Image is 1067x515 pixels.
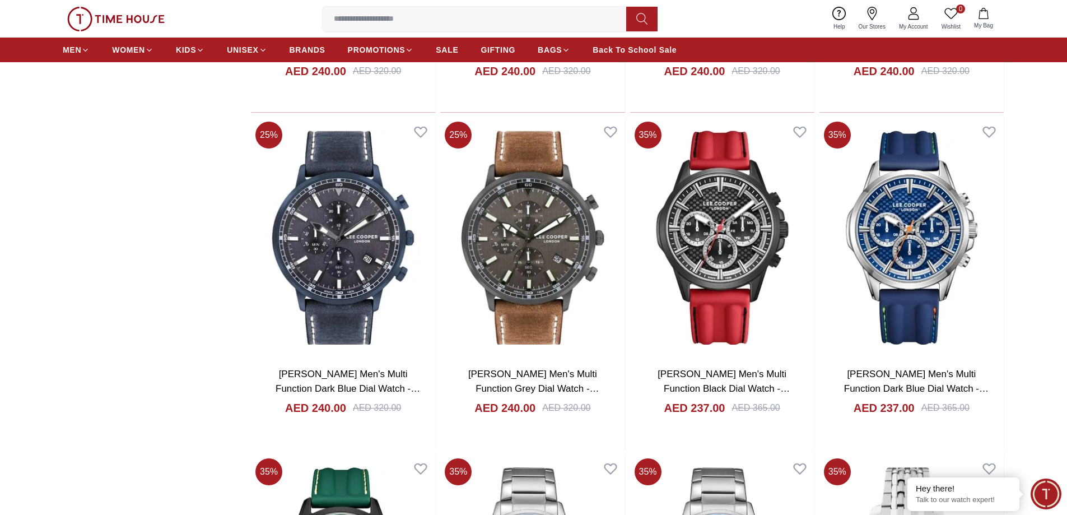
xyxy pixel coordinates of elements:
a: BAGS [538,40,570,60]
h4: AED 240.00 [664,63,725,79]
span: 35 % [635,458,661,485]
a: SALE [436,40,458,60]
a: Back To School Sale [593,40,677,60]
a: Help [827,4,852,33]
div: Chat Widget [1031,479,1061,509]
span: BAGS [538,44,562,55]
a: BRANDS [290,40,325,60]
span: SALE [436,44,458,55]
span: WOMEN [112,44,145,55]
span: 35 % [824,458,851,485]
a: [PERSON_NAME] Men's Multi Function Grey Dial Watch - LC07943.064 [468,369,599,408]
img: Lee Cooper Men's Multi Function Dark Blue Dial Watch - LC07943.990 [251,117,435,358]
span: My Account [894,22,933,31]
a: Our Stores [852,4,892,33]
a: MEN [63,40,90,60]
span: Back To School Sale [593,44,677,55]
span: 25 % [445,122,472,149]
h4: AED 237.00 [854,400,915,416]
img: Lee Cooper Men's Multi Function Dark Blue Dial Watch - LC08048.399 [819,117,1004,358]
div: Hey there! [916,483,1011,494]
h4: AED 240.00 [474,400,535,416]
h4: AED 240.00 [285,63,346,79]
a: WOMEN [112,40,153,60]
img: Lee Cooper Men's Multi Function Black Dial Watch - LC08048.658 [630,117,814,358]
a: [PERSON_NAME] Men's Multi Function Black Dial Watch - LC08048.658 [658,369,790,408]
h4: AED 240.00 [854,63,915,79]
a: KIDS [176,40,204,60]
div: AED 320.00 [542,64,590,78]
h4: AED 240.00 [285,400,346,416]
span: UNISEX [227,44,258,55]
a: PROMOTIONS [348,40,414,60]
span: KIDS [176,44,196,55]
span: 35 % [824,122,851,149]
span: 35 % [445,458,472,485]
span: 35 % [255,458,282,485]
span: BRANDS [290,44,325,55]
div: AED 365.00 [921,401,970,415]
span: Wishlist [937,22,965,31]
span: 0 [956,4,965,13]
span: PROMOTIONS [348,44,406,55]
a: [PERSON_NAME] Men's Multi Function Dark Blue Dial Watch - LC08048.399 [844,369,989,408]
a: 0Wishlist [935,4,967,33]
div: AED 320.00 [921,64,970,78]
h4: AED 240.00 [474,63,535,79]
span: GIFTING [481,44,515,55]
div: AED 320.00 [353,401,401,415]
div: AED 320.00 [542,401,590,415]
img: Lee Cooper Men's Multi Function Grey Dial Watch - LC07943.064 [440,117,625,358]
span: Our Stores [854,22,890,31]
a: UNISEX [227,40,267,60]
div: AED 365.00 [731,401,780,415]
h4: AED 237.00 [664,400,725,416]
div: AED 320.00 [353,64,401,78]
span: MEN [63,44,81,55]
p: Talk to our watch expert! [916,495,1011,505]
a: [PERSON_NAME] Men's Multi Function Dark Blue Dial Watch - LC07943.990 [276,369,420,408]
button: My Bag [967,6,1000,32]
div: AED 320.00 [731,64,780,78]
span: 35 % [635,122,661,149]
span: My Bag [970,21,998,30]
span: 25 % [255,122,282,149]
img: ... [67,7,165,31]
span: Help [829,22,850,31]
a: GIFTING [481,40,515,60]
